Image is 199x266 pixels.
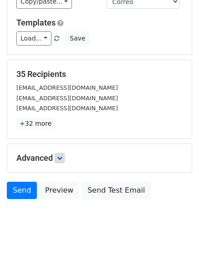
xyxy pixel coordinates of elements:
h5: Advanced [16,153,183,163]
a: Load... [16,31,51,46]
h5: 35 Recipients [16,69,183,79]
small: [EMAIL_ADDRESS][DOMAIN_NAME] [16,84,118,91]
a: Send Test Email [82,182,151,199]
small: [EMAIL_ADDRESS][DOMAIN_NAME] [16,105,118,112]
a: +32 more [16,118,55,129]
a: Preview [39,182,79,199]
small: [EMAIL_ADDRESS][DOMAIN_NAME] [16,95,118,102]
iframe: Chat Widget [153,222,199,266]
button: Save [66,31,89,46]
a: Send [7,182,37,199]
a: Templates [16,18,56,27]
